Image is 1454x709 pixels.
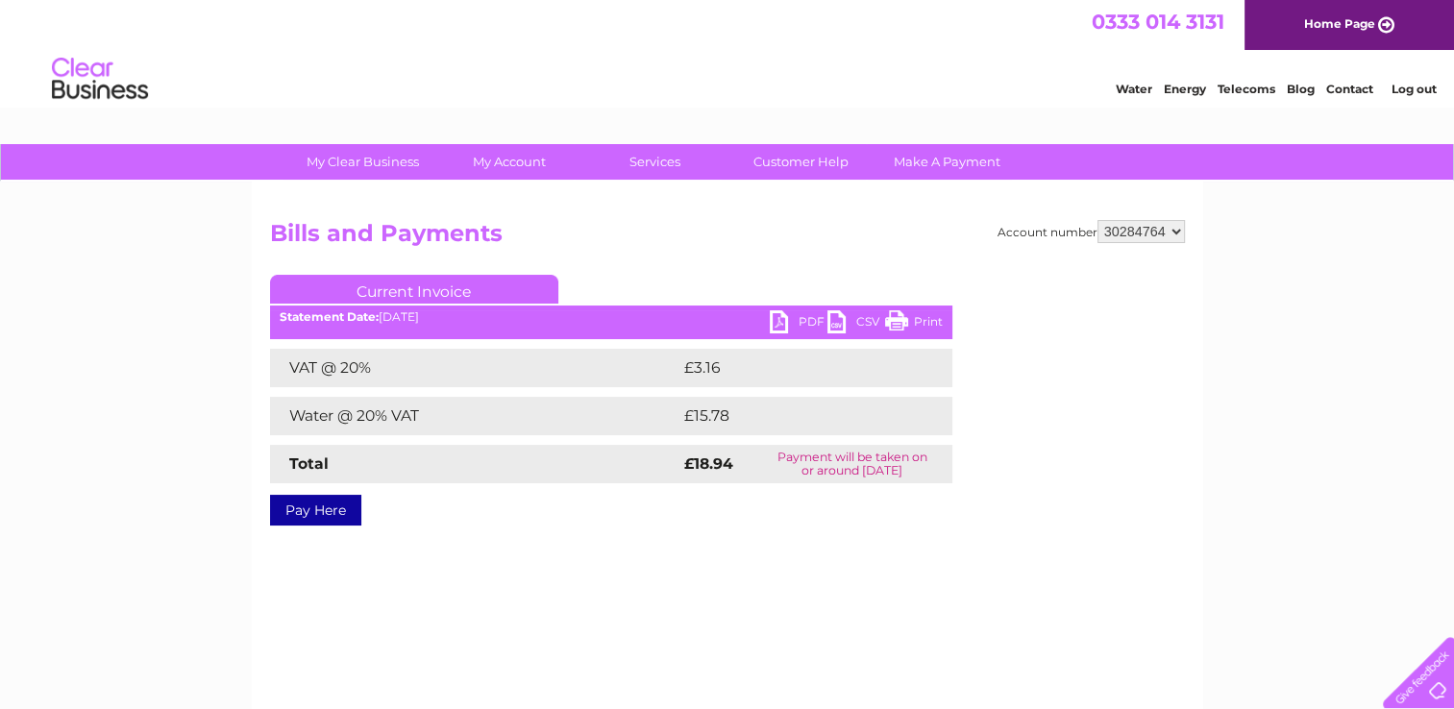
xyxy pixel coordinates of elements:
a: Contact [1326,82,1373,96]
strong: Total [289,454,329,473]
td: £3.16 [679,349,905,387]
td: £15.78 [679,397,912,435]
div: [DATE] [270,310,952,324]
a: My Account [430,144,588,180]
td: Payment will be taken on or around [DATE] [752,445,952,483]
a: Make A Payment [868,144,1026,180]
div: Clear Business is a trading name of Verastar Limited (registered in [GEOGRAPHIC_DATA] No. 3667643... [274,11,1182,93]
a: Blog [1287,82,1315,96]
img: logo.png [51,50,149,109]
a: Customer Help [722,144,880,180]
a: Energy [1164,82,1206,96]
a: PDF [770,310,827,338]
div: Account number [998,220,1185,243]
a: Print [885,310,943,338]
a: 0333 014 3131 [1092,10,1224,34]
a: My Clear Business [283,144,442,180]
a: Water [1116,82,1152,96]
a: Telecoms [1218,82,1275,96]
td: VAT @ 20% [270,349,679,387]
h2: Bills and Payments [270,220,1185,257]
a: Current Invoice [270,275,558,304]
a: Services [576,144,734,180]
td: Water @ 20% VAT [270,397,679,435]
a: CSV [827,310,885,338]
strong: £18.94 [684,454,733,473]
a: Log out [1391,82,1436,96]
b: Statement Date: [280,309,379,324]
a: Pay Here [270,495,361,526]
